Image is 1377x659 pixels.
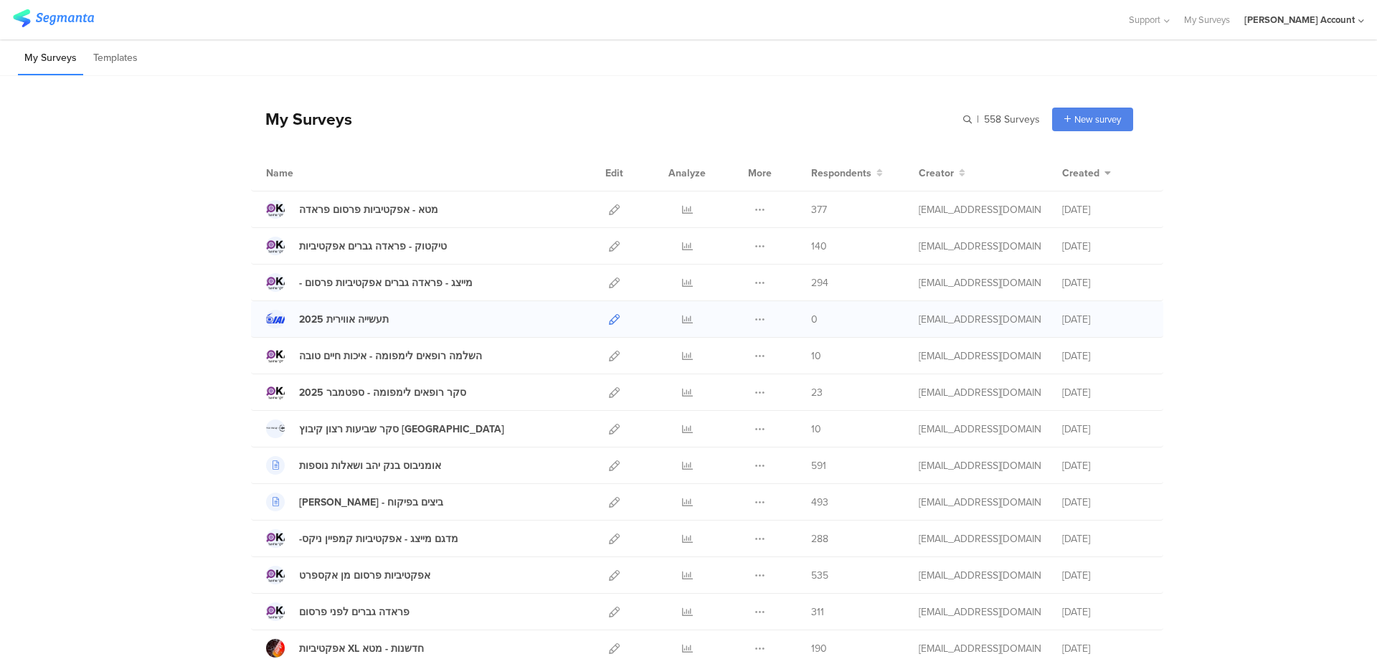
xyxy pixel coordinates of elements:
a: מטא - אפקטיביות פרסום פראדה [266,200,438,219]
div: More [744,155,775,191]
a: -מדגם מייצג - אפקטיביות קמפיין ניקס [266,529,458,548]
div: אסף פינק - ביצים בפיקוח [299,495,443,510]
a: טיקטוק - פראדה גברים אפקטיביות [266,237,447,255]
span: Support [1129,13,1160,27]
div: Name [266,166,352,181]
span: Creator [919,166,954,181]
div: miri@miridikman.co.il [919,568,1041,583]
a: תעשייה אווירית 2025 [266,310,389,328]
span: 294 [811,275,828,290]
span: Respondents [811,166,871,181]
div: miri@miridikman.co.il [919,495,1041,510]
a: [PERSON_NAME] - ביצים בפיקוח [266,493,443,511]
div: [DATE] [1062,641,1148,656]
div: [DATE] [1062,312,1148,327]
a: - מייצג - פראדה גברים אפקטיביות פרסום [266,273,473,292]
div: אומניבוס בנק יהב ושאלות נוספות [299,458,441,473]
div: miri@miridikman.co.il [919,385,1041,400]
div: My Surveys [251,107,352,131]
div: [DATE] [1062,422,1148,437]
span: 190 [811,641,827,656]
div: [DATE] [1062,605,1148,620]
div: פראדה גברים לפני פרסום [299,605,410,620]
div: miri@miridikman.co.il [919,641,1041,656]
div: -מדגם מייצג - אפקטיביות קמפיין ניקס [299,531,458,546]
span: 0 [811,312,818,327]
button: Creator [919,166,965,181]
div: [PERSON_NAME] Account [1244,13,1355,27]
a: אומניבוס בנק יהב ושאלות נוספות [266,456,441,475]
div: [DATE] [1062,458,1148,473]
span: | [975,112,981,127]
div: miri@miridikman.co.il [919,312,1041,327]
div: miri@miridikman.co.il [919,239,1041,254]
span: 558 Surveys [984,112,1040,127]
div: סקר רופאים לימפומה - ספטמבר 2025 [299,385,466,400]
div: miri@miridikman.co.il [919,531,1041,546]
div: [DATE] [1062,568,1148,583]
div: [DATE] [1062,495,1148,510]
div: miri@miridikman.co.il [919,349,1041,364]
div: miri@miridikman.co.il [919,275,1041,290]
div: Analyze [666,155,709,191]
div: [DATE] [1062,239,1148,254]
a: סקר שביעות רצון קיבוץ [GEOGRAPHIC_DATA] [266,419,504,438]
li: My Surveys [18,42,83,75]
div: אפקטיביות XL חדשנות - מטא [299,641,424,656]
div: סקר שביעות רצון קיבוץ כנרת [299,422,504,437]
div: [DATE] [1062,202,1148,217]
div: miri@miridikman.co.il [919,202,1041,217]
li: Templates [87,42,144,75]
div: miri@miridikman.co.il [919,605,1041,620]
div: - מייצג - פראדה גברים אפקטיביות פרסום [299,275,473,290]
span: 288 [811,531,828,546]
span: New survey [1074,113,1121,126]
div: תעשייה אווירית 2025 [299,312,389,327]
div: Edit [599,155,630,191]
div: מטא - אפקטיביות פרסום פראדה [299,202,438,217]
span: Created [1062,166,1099,181]
div: [DATE] [1062,349,1148,364]
span: 23 [811,385,823,400]
div: [DATE] [1062,531,1148,546]
div: השלמה רופאים לימפומה - איכות חיים טובה [299,349,482,364]
div: [DATE] [1062,385,1148,400]
div: miri@miridikman.co.il [919,458,1041,473]
span: 493 [811,495,828,510]
div: [DATE] [1062,275,1148,290]
span: 377 [811,202,827,217]
a: סקר רופאים לימפומה - ספטמבר 2025 [266,383,466,402]
span: 140 [811,239,827,254]
span: 10 [811,349,821,364]
span: 10 [811,422,821,437]
a: השלמה רופאים לימפומה - איכות חיים טובה [266,346,482,365]
span: 535 [811,568,828,583]
a: פראדה גברים לפני פרסום [266,602,410,621]
span: 591 [811,458,826,473]
div: miri@miridikman.co.il [919,422,1041,437]
a: אפקטיביות XL חדשנות - מטא [266,639,424,658]
span: 311 [811,605,824,620]
div: טיקטוק - פראדה גברים אפקטיביות [299,239,447,254]
button: Created [1062,166,1111,181]
button: Respondents [811,166,883,181]
div: אפקטיביות פרסום מן אקספרט [299,568,430,583]
a: אפקטיביות פרסום מן אקספרט [266,566,430,584]
img: segmanta logo [13,9,94,27]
